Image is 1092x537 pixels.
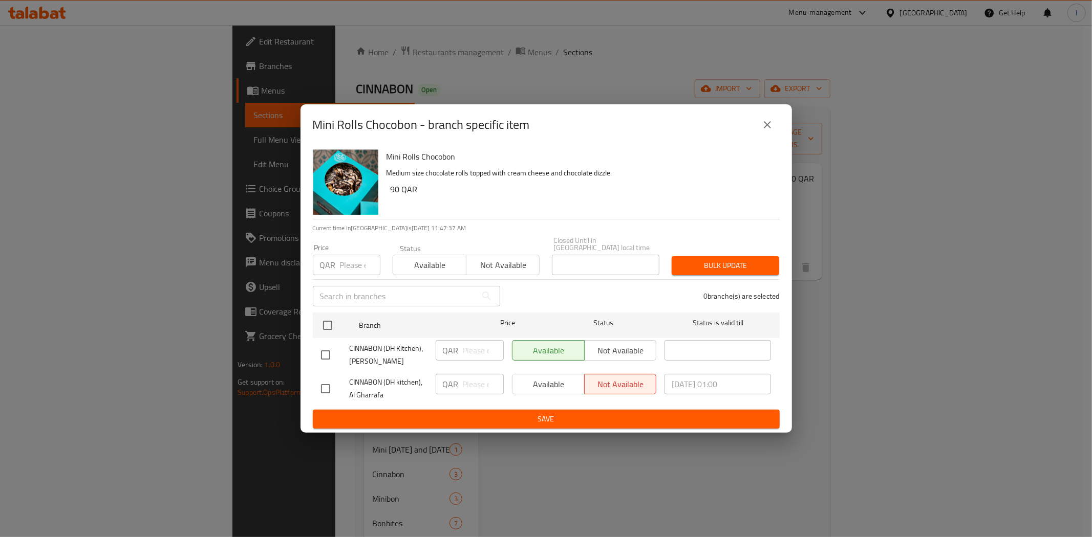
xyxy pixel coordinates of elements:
p: Medium size chocolate rolls topped with cream cheese and chocolate dizzle. [387,167,772,180]
input: Please enter price [463,374,504,394]
span: CINNABON (DH kitchen), Al Gharrafa [350,376,427,401]
button: Save [313,410,780,429]
input: Please enter price [463,340,504,361]
input: Please enter price [340,255,380,275]
p: QAR [320,259,336,271]
span: Not available [470,258,536,273]
span: Status [550,317,656,329]
span: Available [397,258,462,273]
span: Status is valid till [665,317,771,329]
button: close [755,113,780,137]
h6: Mini Rolls Chocobon [387,149,772,164]
h2: Mini Rolls Chocobon - branch specific item [313,117,530,133]
span: Branch [359,319,465,332]
span: CINNABON (DH Kitchen)، [PERSON_NAME] [350,342,427,368]
p: Current time in [GEOGRAPHIC_DATA] is [DATE] 11:47:37 AM [313,223,780,233]
p: QAR [443,378,459,390]
p: QAR [443,344,459,356]
button: Not available [466,255,540,275]
span: Save [321,413,772,426]
input: Search in branches [313,286,477,306]
p: 0 branche(s) are selected [703,291,780,301]
span: Bulk update [680,259,771,272]
span: Price [474,317,542,329]
button: Bulk update [672,256,779,275]
button: Available [393,255,466,275]
h6: 90 QAR [391,182,772,196]
img: Mini Rolls Chocobon [313,149,378,215]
